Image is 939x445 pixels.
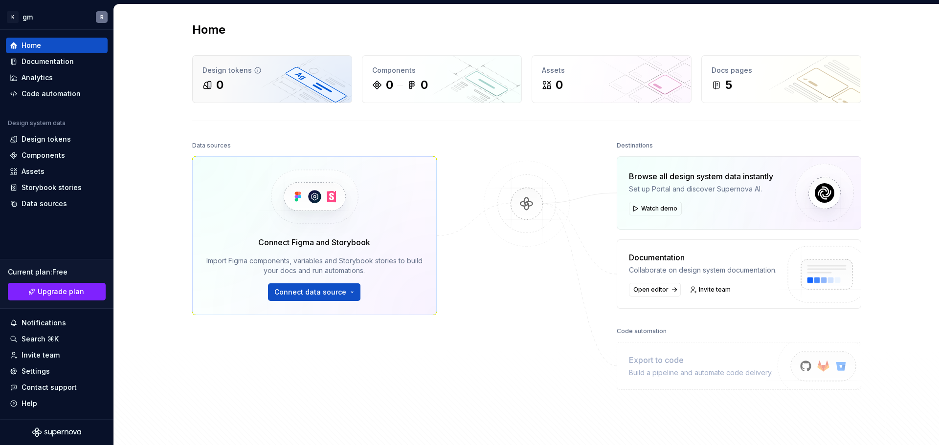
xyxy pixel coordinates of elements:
a: Documentation [6,54,108,69]
div: Assets [542,65,681,75]
div: 0 [556,77,563,93]
button: Contact support [6,380,108,395]
div: Home [22,41,41,50]
div: Build a pipeline and automate code delivery. [629,368,773,378]
div: Components [372,65,512,75]
a: Open editor [629,283,681,297]
div: 0 [216,77,224,93]
button: Connect data source [268,283,360,301]
span: Open editor [633,286,669,294]
div: Browse all design system data instantly [629,170,773,182]
div: Connect Figma and Storybook [258,236,370,248]
a: Invite team [6,347,108,363]
a: Code automation [6,86,108,102]
div: Design system data [8,119,66,127]
a: Design tokens0 [192,55,352,103]
div: Settings [22,366,50,376]
a: Assets [6,164,108,179]
div: Code automation [22,89,81,99]
div: Current plan : Free [8,267,106,277]
div: Design tokens [22,134,71,144]
div: 0 [386,77,393,93]
a: Storybook stories [6,180,108,195]
span: Watch demo [641,205,677,212]
div: Documentation [629,252,777,263]
div: Docs pages [712,65,851,75]
div: Collaborate on design system documentation. [629,265,777,275]
div: Storybook stories [22,183,82,192]
div: Set up Portal and discover Supernova AI. [629,184,773,194]
div: Import Figma components, variables and Storybook stories to build your docs and run automations. [206,256,423,275]
button: Search ⌘K [6,331,108,347]
div: Documentation [22,57,74,66]
svg: Supernova Logo [32,427,81,437]
span: Invite team [699,286,731,294]
div: Destinations [617,139,653,152]
div: Assets [22,167,45,176]
a: Assets0 [532,55,692,103]
button: Notifications [6,315,108,331]
a: Design tokens [6,131,108,147]
div: Export to code [629,354,773,366]
div: R [100,13,104,21]
a: Components [6,148,108,163]
button: KgmR [2,6,112,27]
span: Upgrade plan [38,287,84,297]
div: Design tokens [202,65,342,75]
div: 5 [725,77,732,93]
div: Analytics [22,73,53,83]
a: Settings [6,363,108,379]
a: Docs pages5 [701,55,861,103]
div: 0 [421,77,428,93]
div: Invite team [22,350,60,360]
a: Home [6,38,108,53]
h2: Home [192,22,225,38]
div: Search ⌘K [22,334,59,344]
div: Components [22,150,65,160]
a: Data sources [6,196,108,212]
button: Help [6,396,108,411]
a: Invite team [687,283,735,297]
div: Data sources [192,139,231,152]
div: Notifications [22,318,66,328]
div: Contact support [22,382,77,392]
span: Connect data source [274,287,346,297]
a: Upgrade plan [8,283,106,300]
div: Data sources [22,199,67,209]
a: Analytics [6,70,108,85]
div: Help [22,399,37,408]
div: gm [22,12,33,22]
a: Components00 [362,55,522,103]
div: K [7,11,19,23]
div: Code automation [617,324,667,338]
button: Watch demo [629,202,682,215]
